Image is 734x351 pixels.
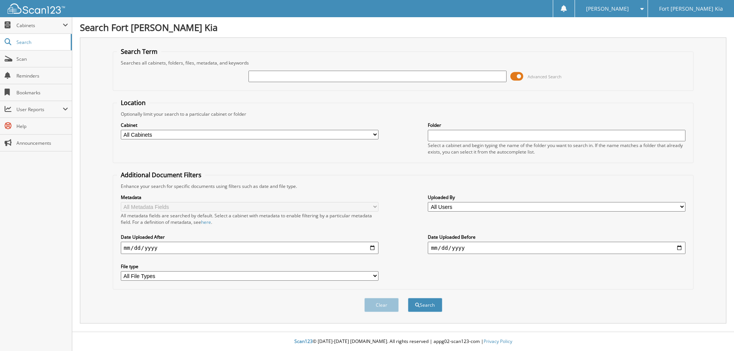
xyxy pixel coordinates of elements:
[428,242,685,254] input: end
[16,89,68,96] span: Bookmarks
[121,263,378,270] label: File type
[294,338,313,345] span: Scan123
[117,183,690,189] div: Enhance your search for specific documents using filters such as date and file type.
[16,22,63,29] span: Cabinets
[484,338,512,345] a: Privacy Policy
[117,60,690,66] div: Searches all cabinets, folders, files, metadata, and keywords
[408,298,442,312] button: Search
[16,123,68,129] span: Help
[528,74,562,79] span: Advanced Search
[117,111,690,117] div: Optionally limit your search to a particular cabinet or folder
[72,332,734,351] div: © [DATE]-[DATE] [DOMAIN_NAME]. All rights reserved | appg02-scan123-com |
[428,122,685,128] label: Folder
[8,3,65,14] img: scan123-logo-white.svg
[659,6,723,11] span: Fort [PERSON_NAME] Kia
[121,212,378,225] div: All metadata fields are searched by default. Select a cabinet with metadata to enable filtering b...
[121,194,378,201] label: Metadata
[117,47,161,56] legend: Search Term
[428,194,685,201] label: Uploaded By
[121,234,378,240] label: Date Uploaded After
[117,171,205,179] legend: Additional Document Filters
[428,234,685,240] label: Date Uploaded Before
[696,314,734,351] iframe: Chat Widget
[201,219,211,225] a: here
[428,142,685,155] div: Select a cabinet and begin typing the name of the folder you want to search in. If the name match...
[16,140,68,146] span: Announcements
[364,298,399,312] button: Clear
[121,122,378,128] label: Cabinet
[586,6,629,11] span: [PERSON_NAME]
[16,106,63,113] span: User Reports
[121,242,378,254] input: start
[117,99,149,107] legend: Location
[16,56,68,62] span: Scan
[16,73,68,79] span: Reminders
[16,39,67,45] span: Search
[80,21,726,34] h1: Search Fort [PERSON_NAME] Kia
